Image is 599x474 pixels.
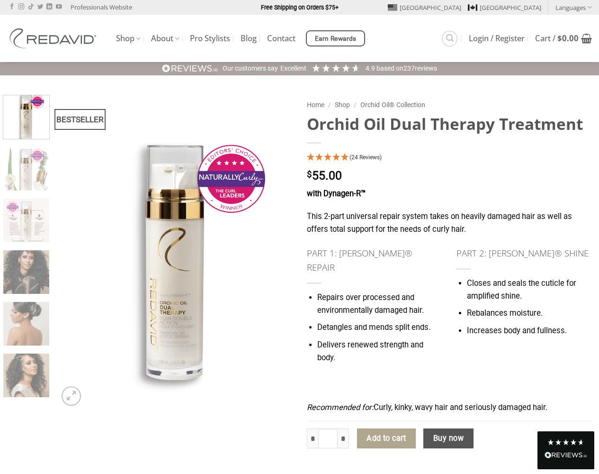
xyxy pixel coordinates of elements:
[261,4,339,11] strong: Free Shipping on Orders $75+
[162,64,218,73] img: REVIEWS.io
[535,35,579,42] span: Cart /
[423,428,473,448] button: Buy now
[318,428,338,448] input: Product quantity
[307,152,592,164] div: 4.92 Stars - 24 Reviews
[466,308,592,320] li: Rebalances moisture.
[307,403,374,412] em: Recommended for:
[456,246,592,260] h4: PART 2: [PERSON_NAME]® SHINE
[357,428,416,448] button: Add to cart
[62,386,80,405] a: Zoom
[317,321,442,334] li: Detangles and mends split ends.
[328,101,331,109] span: /
[307,114,592,134] h1: Orchid Oil Dual Therapy Treatment
[151,29,179,48] a: About
[366,64,376,72] span: 4.9
[338,428,349,448] input: Increase quantity of Orchid Oil Dual Therapy Treatment
[116,29,141,48] a: Shop
[306,30,365,46] a: Earn Rewards
[557,33,562,44] span: $
[354,101,357,109] span: /
[442,31,457,46] a: Search
[388,0,461,15] a: [GEOGRAPHIC_DATA]
[349,154,382,161] span: (24 Reviews)
[317,292,442,317] li: Repairs over processed and environmentally damaged hair.
[469,30,525,47] a: Login / Register
[9,4,15,10] a: Follow on Facebook
[537,431,594,469] div: Read All Reviews
[18,4,24,10] a: Follow on Instagram
[280,64,306,73] div: Excellent
[307,246,442,274] h4: PART 1: [PERSON_NAME]® REPAIR
[403,64,415,72] span: 237
[376,64,403,72] span: Based on
[223,64,278,73] div: Our customers say
[535,28,592,49] a: View cart
[46,4,52,10] a: Follow on LinkedIn
[307,189,366,198] strong: with Dynagen-R™
[307,101,324,109] a: Home
[267,30,295,47] a: Contact
[28,4,34,10] a: Follow on TikTok
[307,188,592,421] div: Curly, kinky, wavy hair and seriously damaged hair.
[190,30,230,47] a: Pro Stylists
[56,95,293,410] img: REDAVID Orchid Oil Dual Therapy ~ Award Winning Curl Care
[37,4,43,10] a: Follow on Twitter
[307,169,342,182] bdi: 55.00
[469,35,525,42] span: Login / Register
[547,438,585,446] div: 4.8 Stars
[545,452,587,458] img: REVIEWS.io
[311,63,361,73] div: 4.92 Stars
[3,93,49,139] img: REDAVID Orchid Oil Dual Therapy ~ Award Winning Curl Care
[7,28,102,48] img: REDAVID Salon Products | United States
[307,428,318,448] input: Reduce quantity of Orchid Oil Dual Therapy Treatment
[241,30,257,47] a: Blog
[415,64,437,72] span: reviews
[56,4,62,10] a: Follow on YouTube
[466,325,592,337] li: Increases body and fullness.
[307,210,592,236] p: This 2-part universal repair system takes on heavily damaged hair as well as offers total support...
[555,0,592,14] a: Languages
[360,101,425,109] a: Orchid Oil® Collection
[315,34,357,44] span: Earn Rewards
[3,147,49,193] img: REDAVID Orchid Oil Dual Therapy ~ Award Winning Curl Care
[468,0,541,15] a: [GEOGRAPHIC_DATA]
[557,33,579,44] bdi: 0.00
[545,450,587,462] div: Read All Reviews
[466,277,592,302] li: Closes and seals the cuticle for amplified shine.
[335,101,350,109] a: Shop
[307,170,312,179] span: $
[307,100,592,110] nav: Breadcrumb
[317,339,442,364] li: Delivers renewed strength and body.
